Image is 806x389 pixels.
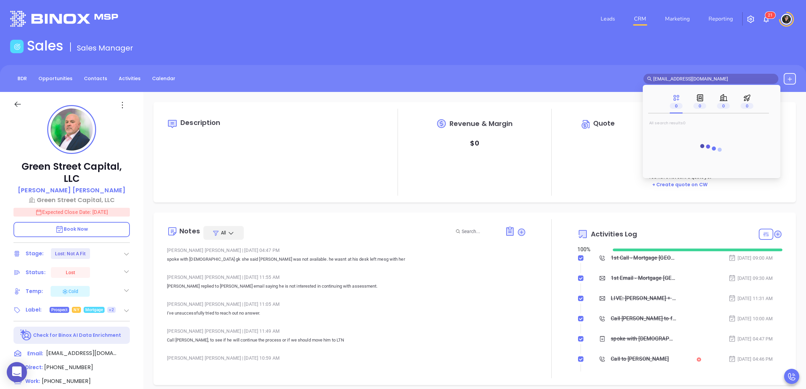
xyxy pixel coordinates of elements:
[242,328,243,334] span: |
[581,119,592,130] img: Circle dollar
[85,306,103,314] span: Mortgage
[55,248,86,259] div: Lost: Not A Fit
[611,354,669,364] div: Call to [PERSON_NAME]
[80,73,111,84] a: Contacts
[44,363,93,371] span: [PHONE_NUMBER]
[167,272,526,282] div: [PERSON_NAME] [PERSON_NAME] [DATE] 11:55 AM
[728,295,773,302] div: [DATE] 11:31 AM
[591,231,637,237] span: Activities Log
[46,349,117,357] span: [EMAIL_ADDRESS][DOMAIN_NAME]
[631,12,649,26] a: CRM
[167,309,526,317] p: I've unsuccessfully tried to reach out no answer.
[167,282,526,290] p: [PERSON_NAME] replied to [PERSON_NAME] email saying he is not interested in continuing with asses...
[167,245,526,255] div: [PERSON_NAME] [PERSON_NAME] [DATE] 04:47 PM
[13,208,130,217] p: Expected Close Date: [DATE]
[470,137,479,149] p: $ 0
[649,120,686,126] span: All search results 0
[242,355,243,361] span: |
[611,253,676,263] div: 1st Call - Mortgage [GEOGRAPHIC_DATA]
[27,349,43,358] span: Email:
[242,248,243,253] span: |
[728,355,773,363] div: [DATE] 04:46 PM
[242,301,243,307] span: |
[781,14,792,25] img: user
[51,108,93,151] img: profile-user
[167,255,526,263] p: spoke with [DEMOGRAPHIC_DATA] gk she said [PERSON_NAME] was not available. he wasnt at his desk l...
[728,335,773,343] div: [DATE] 04:47 PM
[34,73,77,84] a: Opportunities
[693,103,706,109] span: 0
[74,306,79,314] span: NY
[728,254,773,262] div: [DATE] 09:00 AM
[593,119,615,128] span: Quote
[13,195,130,204] a: Green Street Capital, LLC
[706,12,736,26] a: Reporting
[647,76,652,81] span: search
[728,315,773,322] div: [DATE] 10:00 AM
[62,287,78,295] div: Cold
[765,12,775,19] sup: 21
[728,274,773,282] div: [DATE] 09:30 AM
[167,336,526,344] p: Call [PERSON_NAME], to see if he will continue the process or if we should move him to LTN
[26,286,43,296] div: Temp:
[611,334,676,344] div: spoke with [DEMOGRAPHIC_DATA] gk she said [PERSON_NAME] was not available. he wasnt at his desk l...
[611,273,676,283] div: 1st Email - Mortgage [GEOGRAPHIC_DATA]
[770,13,773,18] span: 1
[55,226,88,232] span: Book Now
[462,228,497,235] input: Search...
[167,353,526,363] div: [PERSON_NAME] [PERSON_NAME] [DATE] 10:59 AM
[611,293,676,303] div: LIVE: [PERSON_NAME] + [PERSON_NAME] on The True Cost of a Data Breach
[18,186,125,195] p: [PERSON_NAME] [PERSON_NAME]
[18,186,125,195] a: [PERSON_NAME] [PERSON_NAME]
[27,38,63,54] h1: Sales
[242,274,243,280] span: |
[26,267,46,278] div: Status:
[167,299,526,309] div: [PERSON_NAME] [PERSON_NAME] [DATE] 11:05 AM
[42,377,91,385] span: [PHONE_NUMBER]
[768,13,770,18] span: 2
[662,12,692,26] a: Marketing
[741,103,753,109] span: 0
[450,120,513,127] span: Revenue & Margin
[115,73,145,84] a: Activities
[25,364,43,371] span: Direct :
[148,73,179,84] a: Calendar
[26,305,42,315] div: Label:
[577,246,605,254] div: 100 %
[51,306,68,314] span: Prospect
[179,228,200,234] div: Notes
[670,103,683,109] span: 0
[221,229,226,236] span: All
[747,15,755,23] img: iconSetting
[66,267,75,278] div: Lost
[652,181,708,188] a: + Create quote on CW
[650,181,710,189] button: + Create quote on CW
[33,332,121,339] p: Check for Binox AI Data Enrichment
[13,73,31,84] a: BDR
[762,15,770,23] img: iconNotification
[717,103,730,109] span: 0
[13,161,130,185] p: Green Street Capital, LLC
[20,329,32,341] img: Ai-Enrich-DaqCidB-.svg
[109,306,114,314] span: +2
[611,314,676,324] div: Call [PERSON_NAME] to follow up
[77,43,133,53] span: Sales Manager
[167,326,526,336] div: [PERSON_NAME] [PERSON_NAME] [DATE] 11:49 AM
[25,378,40,385] span: Work:
[10,11,118,27] img: logo
[26,249,44,259] div: Stage:
[653,75,775,83] input: Search…
[598,12,618,26] a: Leads
[180,118,220,127] span: Description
